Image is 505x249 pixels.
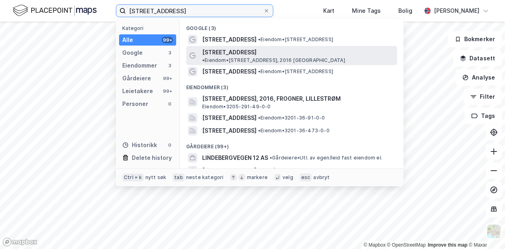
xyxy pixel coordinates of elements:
div: 99+ [162,37,173,43]
span: [STREET_ADDRESS] [202,48,256,57]
span: • [258,115,260,121]
a: Mapbox homepage [2,237,38,247]
div: nytt søk [145,174,167,181]
span: [STREET_ADDRESS] [202,67,256,76]
iframe: Chat Widget [465,211,505,249]
div: Historikk [122,140,157,150]
span: [STREET_ADDRESS] [202,126,256,135]
span: Eiendom • 3201-36-91-0-0 [258,115,325,121]
div: Kategori [122,25,176,31]
span: LINDEBERGVEGEN 12 AS [202,153,268,163]
div: 99+ [162,88,173,94]
div: Google (3) [180,19,404,33]
a: Mapbox [364,242,386,248]
div: 3 [167,62,173,69]
button: Analyse [455,70,502,86]
div: velg [282,174,293,181]
div: 0 [167,142,173,148]
button: Bokmerker [448,31,502,47]
div: Ctrl + k [122,173,144,181]
div: Eiendommer (3) [180,78,404,92]
span: • [202,57,205,63]
div: avbryt [313,174,330,181]
div: Mine Tags [352,6,381,16]
div: tab [173,173,185,181]
span: [STREET_ADDRESS] [202,113,256,123]
div: [PERSON_NAME] [434,6,479,16]
button: Tags [465,108,502,124]
span: Eiendom • [STREET_ADDRESS] [258,68,333,75]
div: Gårdeiere (99+) [180,137,404,151]
button: Filter [463,89,502,105]
div: Google [122,48,143,58]
span: [STREET_ADDRESS] AS [202,166,265,175]
div: esc [300,173,312,181]
div: Gårdeiere [122,74,151,83]
div: Eiendommer [122,61,157,70]
span: Eiendom • 3205-291-49-0-0 [202,104,271,110]
div: 3 [167,50,173,56]
span: Gårdeiere • Utl. av egen/leid fast eiendom el. [267,167,380,174]
div: markere [247,174,268,181]
a: OpenStreetMap [387,242,426,248]
span: • [258,127,260,133]
span: • [270,155,272,161]
span: Eiendom • [STREET_ADDRESS], 2016 [GEOGRAPHIC_DATA] [202,57,345,64]
div: 0 [167,101,173,107]
span: • [258,68,260,74]
div: Bolig [398,6,412,16]
a: Improve this map [428,242,467,248]
span: [STREET_ADDRESS], 2016, FROGNER, LILLESTRØM [202,94,394,104]
div: 99+ [162,75,173,82]
span: • [267,167,269,173]
div: Personer [122,99,148,109]
span: Gårdeiere • Utl. av egen/leid fast eiendom el. [270,155,382,161]
img: logo.f888ab2527a4732fd821a326f86c7f29.svg [13,4,97,18]
span: Eiendom • [STREET_ADDRESS] [258,36,333,43]
div: Delete history [132,153,172,163]
button: Datasett [453,50,502,66]
span: Eiendom • 3201-36-473-0-0 [258,127,330,134]
span: • [258,36,260,42]
span: [STREET_ADDRESS] [202,35,256,44]
input: Søk på adresse, matrikkel, gårdeiere, leietakere eller personer [126,5,263,17]
div: neste kategori [186,174,224,181]
div: Leietakere [122,86,153,96]
div: Alle [122,35,133,45]
div: Kart [323,6,334,16]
